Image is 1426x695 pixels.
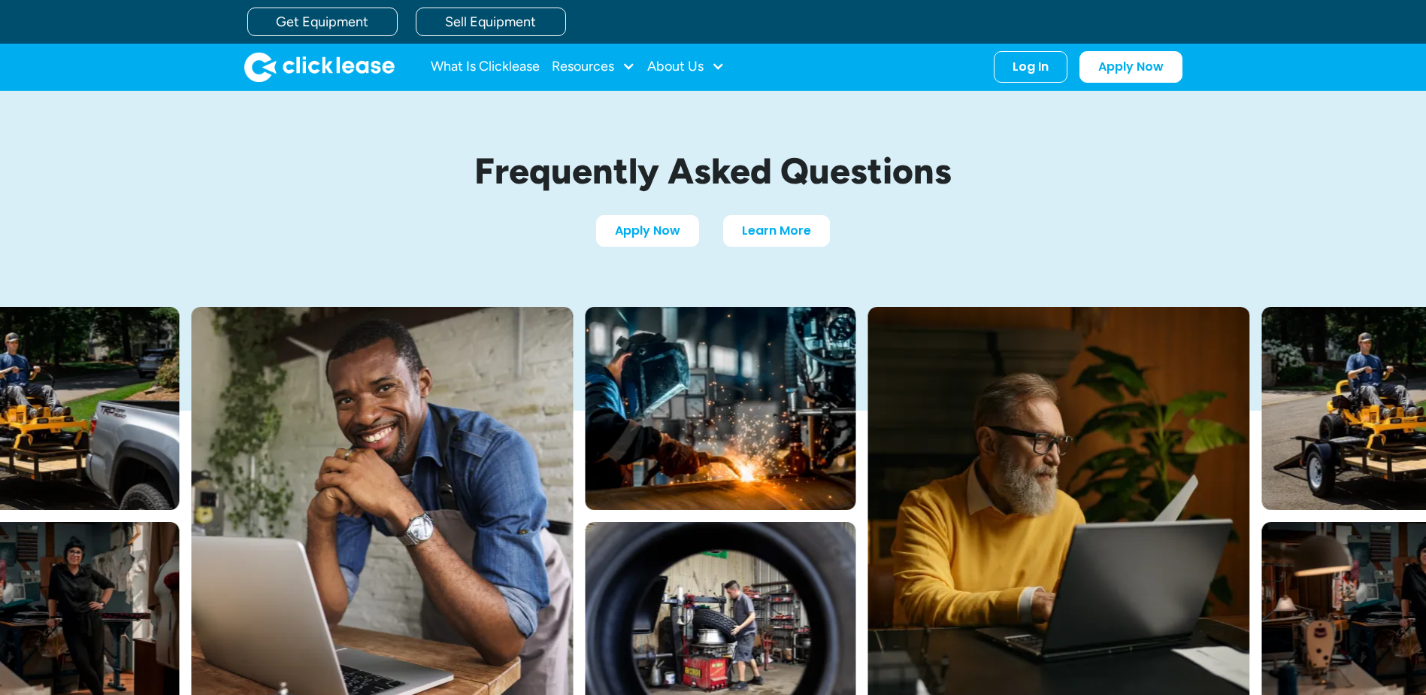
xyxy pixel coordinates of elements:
[723,215,830,247] a: Learn More
[552,52,635,82] div: Resources
[1079,51,1182,83] a: Apply Now
[360,151,1067,191] h1: Frequently Asked Questions
[247,8,398,36] a: Get Equipment
[1013,59,1049,74] div: Log In
[585,307,855,510] img: A welder in a large mask working on a large pipe
[431,52,540,82] a: What Is Clicklease
[416,8,566,36] a: Sell Equipment
[647,52,725,82] div: About Us
[244,52,395,82] a: home
[244,52,395,82] img: Clicklease logo
[596,215,699,247] a: Apply Now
